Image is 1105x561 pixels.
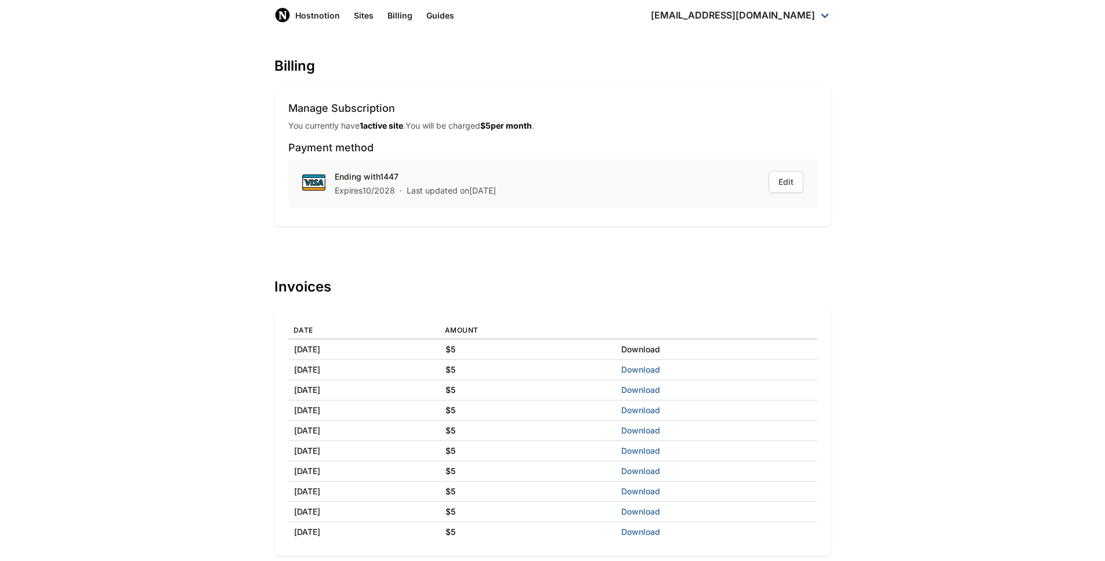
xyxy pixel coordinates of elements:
[288,482,440,502] td: [DATE]
[288,120,534,132] p: You currently have . You will be charged .
[440,360,615,380] td: $ 5
[440,461,615,482] td: $ 5
[621,466,660,476] a: Download
[621,446,660,456] a: Download
[274,279,831,294] h1: Invoices
[288,360,440,380] td: [DATE]
[288,502,440,522] td: [DATE]
[621,527,660,537] a: Download
[621,344,660,354] a: Download
[480,121,532,130] strong: $ 5 per month
[288,400,440,421] td: [DATE]
[769,171,803,193] button: Edit
[360,121,403,130] strong: 1 active site
[274,58,831,74] h1: Billing
[621,365,660,374] a: Download
[335,171,496,183] div: Ending with 1447
[288,101,817,115] h3: Manage Subscription
[621,405,660,415] a: Download
[440,441,615,461] td: $ 5
[288,339,440,360] td: [DATE]
[621,507,660,516] a: Download
[621,425,660,435] a: Download
[440,322,615,339] th: Amount
[440,339,615,360] td: $ 5
[274,7,291,23] img: Host Notion logo
[335,185,395,196] div: Expires 10 / 2028
[288,380,440,400] td: [DATE]
[288,461,440,482] td: [DATE]
[288,441,440,461] td: [DATE]
[288,421,440,441] td: [DATE]
[400,185,402,196] span: ·
[440,421,615,441] td: $ 5
[407,185,496,196] div: Last updated on [DATE]
[440,522,615,542] td: $ 5
[302,171,325,194] img: visa
[288,141,817,155] h3: Payment method
[440,502,615,522] td: $ 5
[288,522,440,542] td: [DATE]
[440,400,615,421] td: $ 5
[440,380,615,400] td: $ 5
[440,482,615,502] td: $ 5
[621,385,660,395] a: Download
[288,322,440,339] th: Date
[621,486,660,496] a: Download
